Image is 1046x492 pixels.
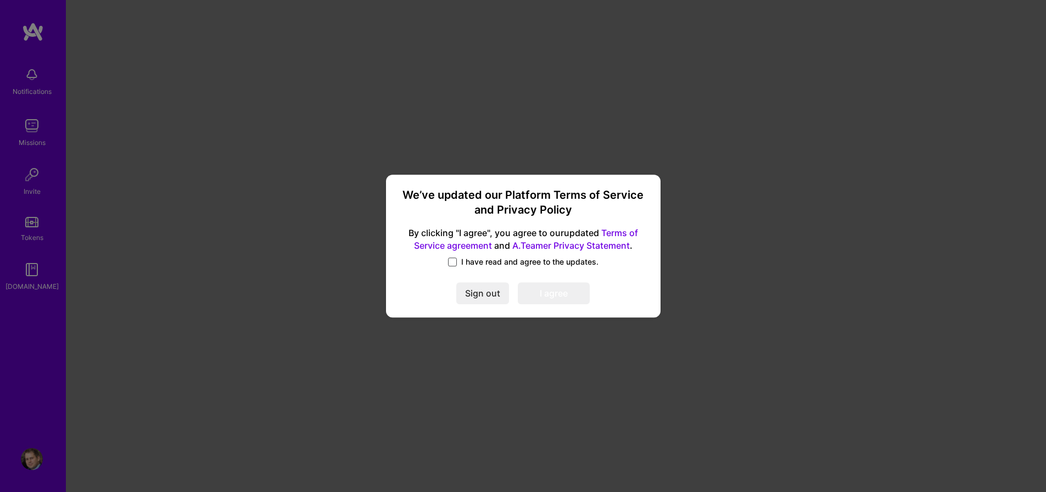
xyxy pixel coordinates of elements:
h3: We’ve updated our Platform Terms of Service and Privacy Policy [399,188,647,218]
a: A.Teamer Privacy Statement [512,240,630,251]
span: I have read and agree to the updates. [461,256,598,267]
button: Sign out [456,282,509,304]
a: Terms of Service agreement [414,227,638,251]
button: I agree [518,282,590,304]
span: By clicking "I agree", you agree to our updated and . [399,227,647,252]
